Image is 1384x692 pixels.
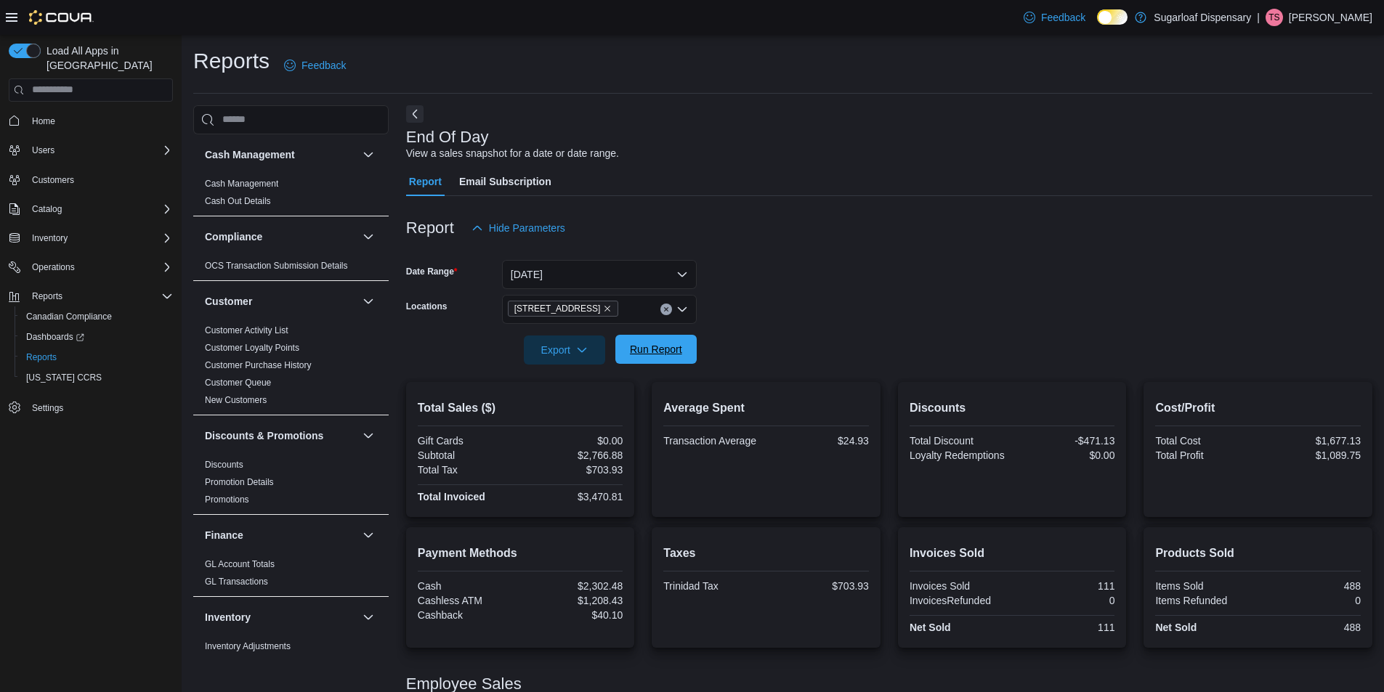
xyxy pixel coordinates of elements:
[32,144,54,156] span: Users
[26,229,73,247] button: Inventory
[360,608,377,626] button: Inventory
[205,528,243,542] h3: Finance
[205,528,357,542] button: Finance
[26,259,81,276] button: Operations
[630,342,682,357] span: Run Report
[32,261,75,273] span: Operations
[32,203,62,215] span: Catalog
[418,595,517,606] div: Cashless ATM
[26,112,173,130] span: Home
[205,460,243,470] a: Discounts
[418,580,517,592] div: Cash
[1155,399,1361,417] h2: Cost/Profit
[205,476,274,488] span: Promotion Details
[1015,595,1114,606] div: 0
[205,395,267,405] a: New Customers
[418,464,517,476] div: Total Tax
[769,580,869,592] div: $703.93
[193,257,389,280] div: Compliance
[193,46,270,76] h1: Reports
[1015,580,1114,592] div: 111
[26,399,69,417] a: Settings
[459,167,551,196] span: Email Subscription
[1015,435,1114,447] div: -$471.13
[910,580,1009,592] div: Invoices Sold
[26,171,173,189] span: Customers
[1155,622,1197,633] strong: Net Sold
[663,435,763,447] div: Transaction Average
[26,142,60,159] button: Users
[406,266,458,277] label: Date Range
[205,360,312,370] a: Customer Purchase History
[20,369,108,386] a: [US_STATE] CCRS
[15,347,179,367] button: Reports
[20,349,62,366] a: Reports
[418,609,517,621] div: Cashback
[1155,545,1361,562] h2: Products Sold
[205,494,249,505] span: Promotions
[32,232,68,244] span: Inventory
[193,555,389,596] div: Finance
[205,178,278,190] span: Cash Management
[910,449,1009,461] div: Loyalty Redemptions
[523,609,623,621] div: $40.10
[20,308,118,325] a: Canadian Compliance
[910,435,1009,447] div: Total Discount
[663,545,869,562] h2: Taxes
[910,399,1115,417] h2: Discounts
[523,491,623,502] div: $3,470.81
[205,610,251,624] h3: Inventory
[205,229,357,244] button: Compliance
[523,595,623,606] div: $1,208.43
[360,427,377,444] button: Discounts & Promotions
[1266,9,1283,26] div: Tanya Salas
[32,115,55,127] span: Home
[514,301,601,316] span: [STREET_ADDRESS]
[15,327,179,347] a: Dashboards
[15,306,179,327] button: Canadian Compliance
[205,147,357,162] button: Cash Management
[418,399,623,417] h2: Total Sales ($)
[489,221,565,235] span: Hide Parameters
[29,10,94,25] img: Cova
[523,449,623,461] div: $2,766.88
[20,369,173,386] span: Washington CCRS
[663,399,869,417] h2: Average Spent
[205,477,274,487] a: Promotion Details
[418,449,517,461] div: Subtotal
[1261,595,1361,606] div: 0
[205,428,323,443] h3: Discounts & Promotions
[26,288,173,305] span: Reports
[193,175,389,216] div: Cash Management
[26,331,84,343] span: Dashboards
[1261,435,1361,447] div: $1,677.13
[205,428,357,443] button: Discounts & Promotions
[523,464,623,476] div: $703.93
[1018,3,1091,32] a: Feedback
[26,229,173,247] span: Inventory
[20,328,173,346] span: Dashboards
[205,229,262,244] h3: Compliance
[1041,10,1085,25] span: Feedback
[32,290,62,302] span: Reports
[508,301,619,317] span: 411 N Commercial St.
[278,51,352,80] a: Feedback
[3,199,179,219] button: Catalog
[466,213,571,243] button: Hide Parameters
[1268,9,1279,26] span: TS
[205,577,268,587] a: GL Transactions
[360,228,377,245] button: Compliance
[32,174,74,186] span: Customers
[205,559,275,569] a: GL Account Totals
[360,293,377,310] button: Customer
[3,257,179,277] button: Operations
[3,110,179,131] button: Home
[205,195,271,207] span: Cash Out Details
[533,335,596,365] span: Export
[205,196,271,206] a: Cash Out Details
[41,44,173,73] span: Load All Apps in [GEOGRAPHIC_DATA]
[1155,595,1255,606] div: Items Refunded
[406,129,489,146] h3: End Of Day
